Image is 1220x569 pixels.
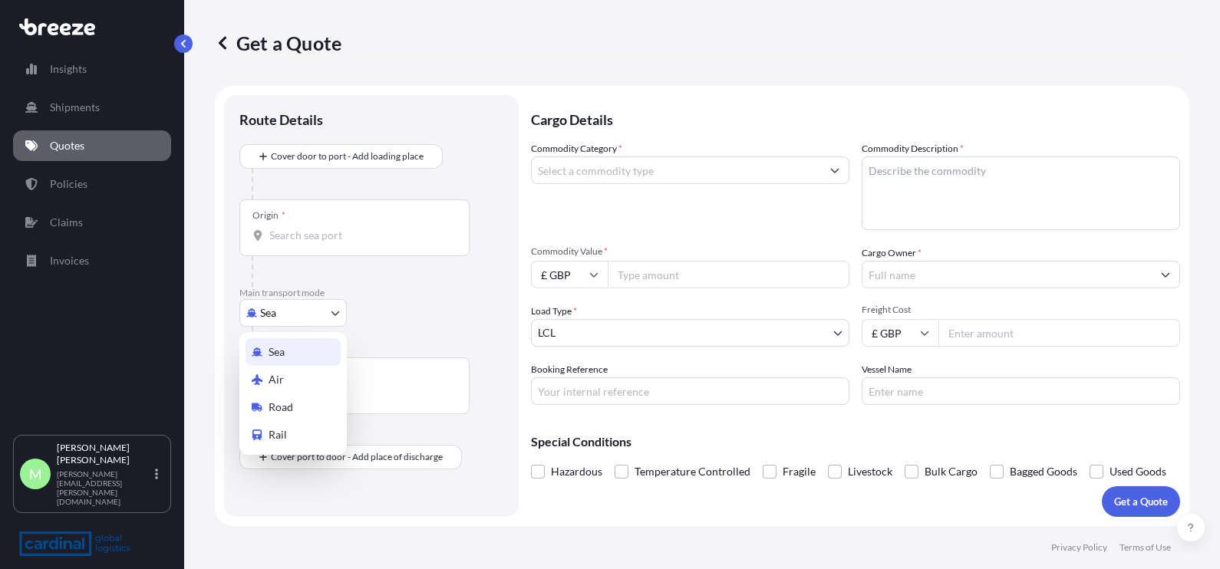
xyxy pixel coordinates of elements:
[531,95,1180,141] p: Cargo Details
[269,427,287,442] span: Rail
[269,400,293,415] span: Road
[215,31,341,55] p: Get a Quote
[239,332,347,455] div: Select transport
[269,372,284,387] span: Air
[269,344,285,360] span: Sea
